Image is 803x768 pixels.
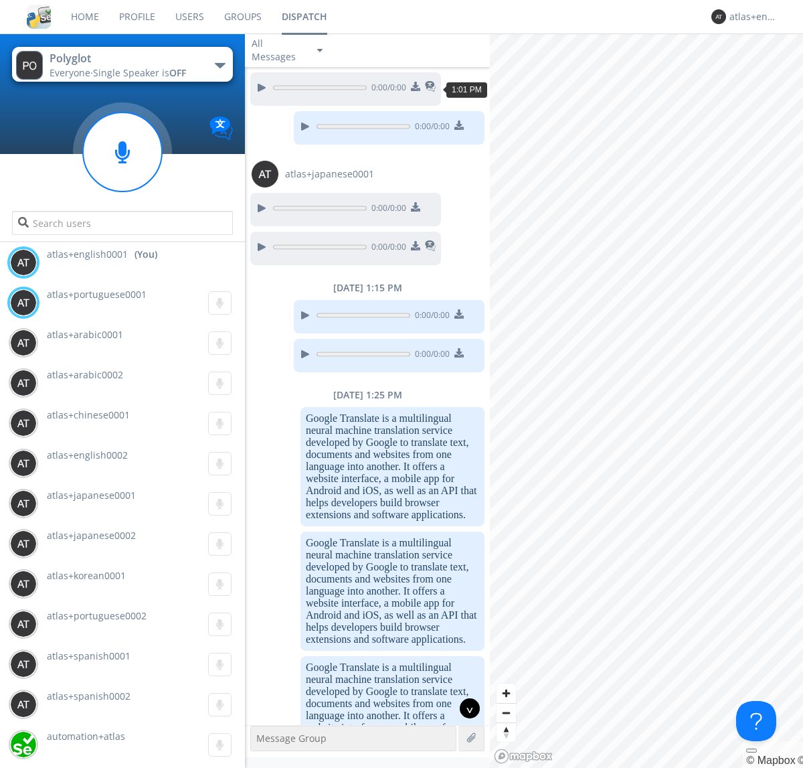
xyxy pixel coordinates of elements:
[47,730,125,743] span: automation+atlas
[306,412,479,521] dc-p: Google Translate is a multilingual neural machine translation service developed by Google to tran...
[460,698,480,718] div: ^
[47,449,128,461] span: atlas+english0002
[425,238,436,256] span: This is a translated message
[497,722,516,742] button: Reset bearing to north
[494,749,553,764] a: Mapbox logo
[50,51,200,66] div: Polyglot
[425,240,436,251] img: translated-message
[27,5,51,29] img: cddb5a64eb264b2086981ab96f4c1ba7
[454,121,464,130] img: download media button
[411,202,420,212] img: download media button
[245,388,490,402] div: [DATE] 1:25 PM
[746,755,795,766] a: Mapbox
[169,66,186,79] span: OFF
[10,691,37,718] img: 373638.png
[425,79,436,96] span: This is a translated message
[10,530,37,557] img: 373638.png
[47,569,126,582] span: atlas+korean0001
[252,161,278,187] img: 373638.png
[10,611,37,637] img: 373638.png
[47,489,136,502] span: atlas+japanese0001
[411,241,420,250] img: download media button
[93,66,186,79] span: Single Speaker is
[10,490,37,517] img: 373638.png
[452,85,482,94] span: 1:01 PM
[10,570,37,597] img: 373638.png
[47,328,123,341] span: atlas+arabic0001
[317,49,323,52] img: caret-down-sm.svg
[497,703,516,722] button: Zoom out
[454,309,464,319] img: download media button
[10,370,37,396] img: 373638.png
[47,368,123,381] span: atlas+arabic0002
[47,288,147,301] span: atlas+portuguese0001
[10,289,37,316] img: 373638.png
[209,117,233,140] img: Translation enabled
[10,410,37,437] img: 373638.png
[47,248,128,261] span: atlas+english0001
[16,51,43,80] img: 373638.png
[497,723,516,742] span: Reset bearing to north
[10,249,37,276] img: 373638.png
[47,690,130,702] span: atlas+spanish0002
[746,749,757,753] button: Toggle attribution
[425,81,436,92] img: translated-message
[729,10,780,23] div: atlas+english0001
[411,82,420,91] img: download media button
[12,211,232,235] input: Search users
[285,167,374,181] span: atlas+japanese0001
[50,66,200,80] div: Everyone ·
[410,309,450,324] span: 0:00 / 0:00
[252,37,305,64] div: All Messages
[410,121,450,135] span: 0:00 / 0:00
[245,281,490,295] div: [DATE] 1:15 PM
[12,47,232,82] button: PolyglotEveryone·Single Speaker isOFF
[367,82,406,96] span: 0:00 / 0:00
[367,241,406,256] span: 0:00 / 0:00
[135,248,157,261] div: (You)
[410,348,450,363] span: 0:00 / 0:00
[497,684,516,703] button: Zoom in
[47,609,147,622] span: atlas+portuguese0002
[47,408,130,421] span: atlas+chinese0001
[47,649,130,662] span: atlas+spanish0001
[454,348,464,358] img: download media button
[306,537,479,645] dc-p: Google Translate is a multilingual neural machine translation service developed by Google to tran...
[10,651,37,678] img: 373638.png
[10,731,37,758] img: d2d01cd9b4174d08988066c6d424eccd
[10,450,37,477] img: 373638.png
[10,329,37,356] img: 373638.png
[47,529,136,542] span: atlas+japanese0002
[736,701,776,741] iframe: Toggle Customer Support
[711,9,726,24] img: 373638.png
[367,202,406,217] span: 0:00 / 0:00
